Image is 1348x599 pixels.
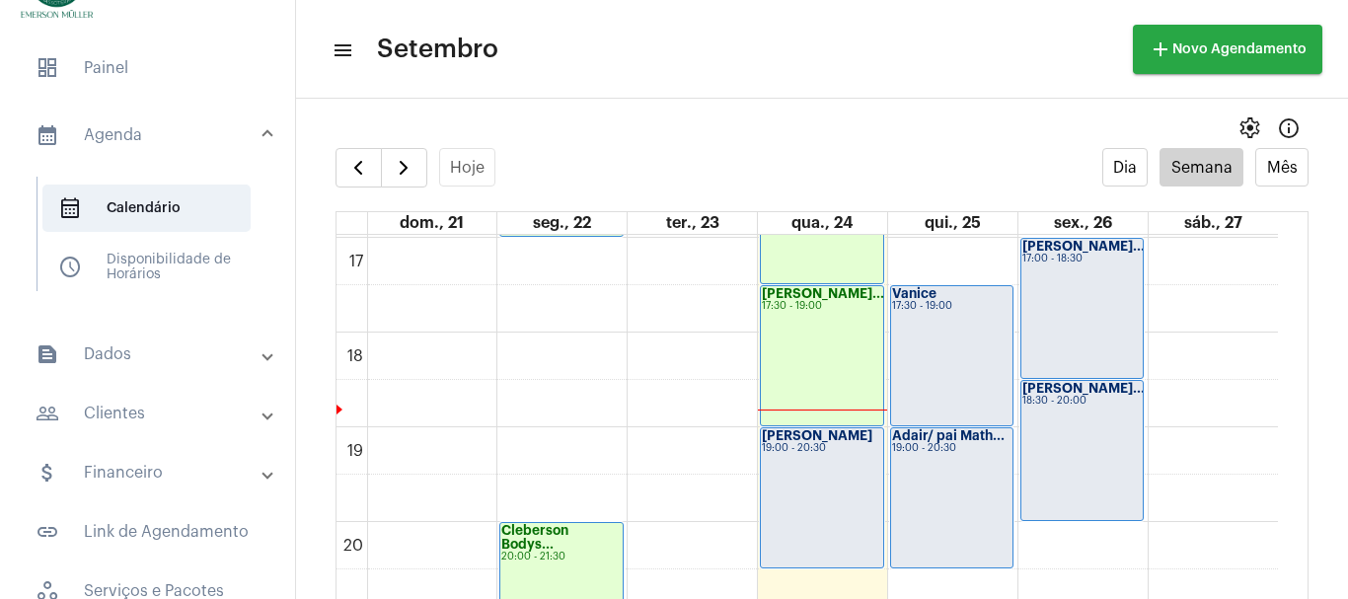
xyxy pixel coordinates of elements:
[1050,212,1116,234] a: 26 de setembro de 2025
[501,524,568,551] strong: Cleberson Bodys...
[343,442,367,460] div: 19
[439,148,496,187] button: Hoje
[58,196,82,220] span: sidenav icon
[921,212,985,234] a: 25 de setembro de 2025
[1022,240,1145,253] strong: [PERSON_NAME]...
[36,402,263,425] mat-panel-title: Clientes
[343,347,367,365] div: 18
[1269,109,1309,148] button: Info
[1102,148,1149,187] button: Dia
[36,123,263,147] mat-panel-title: Agenda
[36,402,59,425] mat-icon: sidenav icon
[20,508,275,556] span: Link de Agendamento
[762,301,882,312] div: 17:30 - 19:00
[381,148,427,187] button: Próximo Semana
[762,287,884,300] strong: [PERSON_NAME]...
[892,287,936,300] strong: Vanice
[1180,212,1246,234] a: 27 de setembro de 2025
[1133,25,1322,74] button: Novo Agendamento
[20,44,275,92] span: Painel
[332,38,351,62] mat-icon: sidenav icon
[1230,109,1269,148] button: settings
[58,256,82,279] span: sidenav icon
[36,342,263,366] mat-panel-title: Dados
[1255,148,1309,187] button: Mês
[1237,116,1261,140] span: settings
[12,167,295,319] div: sidenav iconAgenda
[36,342,59,366] mat-icon: sidenav icon
[1022,396,1143,407] div: 18:30 - 20:00
[762,443,882,454] div: 19:00 - 20:30
[1149,37,1172,61] mat-icon: add
[36,461,59,485] mat-icon: sidenav icon
[36,520,59,544] mat-icon: sidenav icon
[339,537,367,555] div: 20
[762,429,872,442] strong: [PERSON_NAME]
[36,56,59,80] span: sidenav icon
[12,104,295,167] mat-expansion-panel-header: sidenav iconAgenda
[892,443,1012,454] div: 19:00 - 20:30
[892,301,1012,312] div: 17:30 - 19:00
[42,185,251,232] span: Calendário
[377,34,498,65] span: Setembro
[396,212,468,234] a: 21 de setembro de 2025
[345,253,367,270] div: 17
[42,244,251,291] span: Disponibilidade de Horários
[1277,116,1301,140] mat-icon: Info
[12,390,295,437] mat-expansion-panel-header: sidenav iconClientes
[662,212,723,234] a: 23 de setembro de 2025
[529,212,595,234] a: 22 de setembro de 2025
[36,461,263,485] mat-panel-title: Financeiro
[1160,148,1243,187] button: Semana
[892,429,1005,442] strong: Adair/ pai Math...
[36,123,59,147] mat-icon: sidenav icon
[12,449,295,496] mat-expansion-panel-header: sidenav iconFinanceiro
[336,148,382,187] button: Semana Anterior
[787,212,857,234] a: 24 de setembro de 2025
[501,552,622,562] div: 20:00 - 21:30
[1022,254,1143,264] div: 17:00 - 18:30
[1022,382,1145,395] strong: [PERSON_NAME]...
[12,331,295,378] mat-expansion-panel-header: sidenav iconDados
[1149,42,1307,56] span: Novo Agendamento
